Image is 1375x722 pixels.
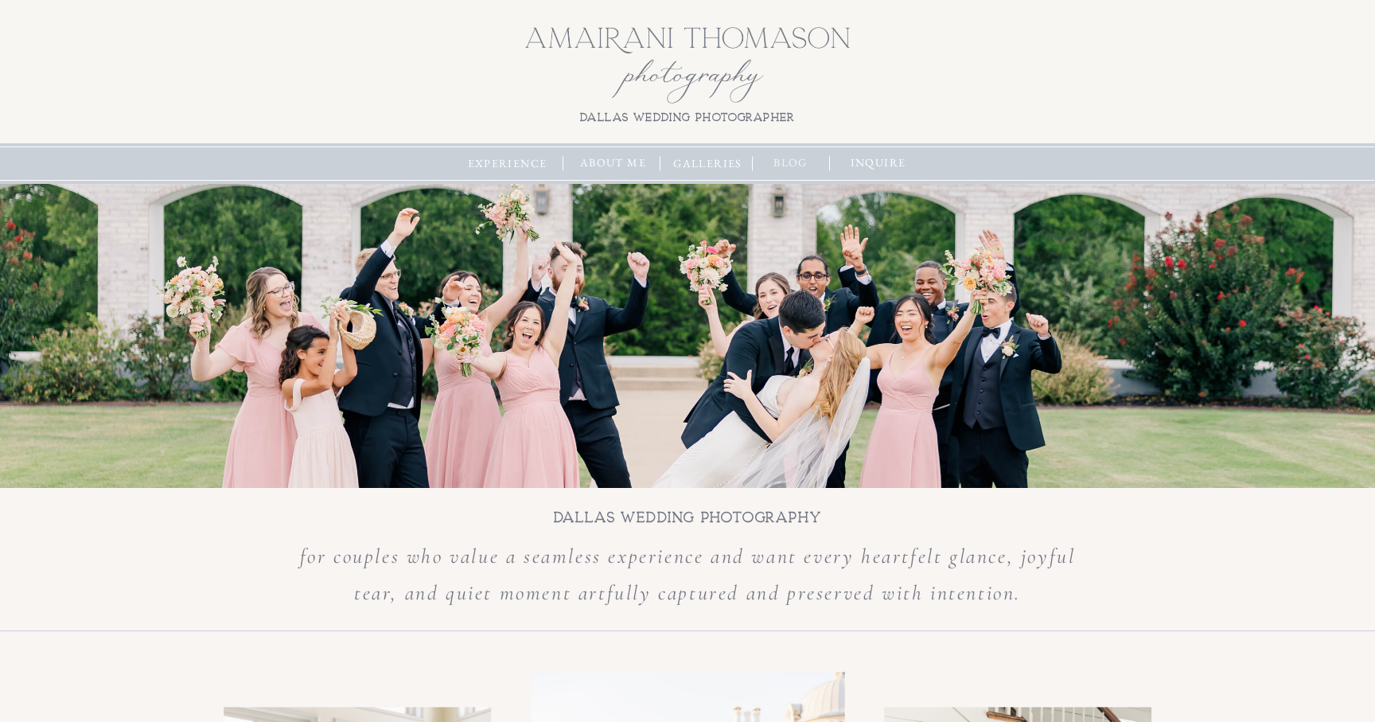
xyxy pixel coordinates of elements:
a: blog [765,154,816,172]
a: inquire [844,154,912,172]
a: about me [575,154,652,172]
b: dallas wedding photography [554,509,822,525]
a: experience [464,155,551,173]
a: galleries [669,155,746,173]
b: dallas wedding photographer [580,111,795,123]
h2: For couples who value a seamless experience and want every heartfelt glance, joyful tear, and qui... [286,538,1089,622]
